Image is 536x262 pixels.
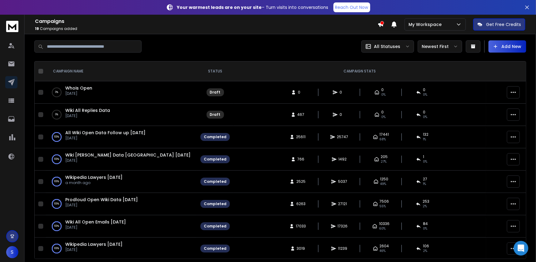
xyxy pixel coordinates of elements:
span: 7506 [380,199,389,204]
p: 100 % [54,134,59,140]
span: 2604 [380,244,389,249]
span: 0 [381,87,384,92]
span: 0 % [423,226,427,231]
a: Reach Out Now [333,2,370,12]
span: 11239 [338,246,347,251]
span: 132 [423,132,428,137]
td: 100%Wiki All Open Emails [DATE][DATE] [46,215,197,238]
td: 100%Wikipedia Lawyers [DATE]a month ago [46,171,197,193]
p: 100 % [54,245,59,252]
p: [DATE] [65,113,110,118]
a: Wikipedia Lawyers [DATE] [65,174,123,180]
span: 0% [423,92,427,97]
p: My Workspace [409,21,444,28]
span: 2 % [423,249,427,253]
span: 68 % [380,137,386,142]
p: [DATE] [65,225,126,230]
a: Wiki All Open Emails [DATE] [65,219,126,225]
span: 106 [423,244,429,249]
p: 100 % [54,223,59,229]
span: 0 [423,87,425,92]
p: 100 % [54,156,59,162]
button: Add New [488,40,526,53]
span: 3019 [297,246,305,251]
p: All Statuses [374,43,400,50]
span: 1250 [380,177,389,182]
span: 25611 [296,135,306,139]
span: 2525 [296,179,306,184]
div: Completed [204,201,226,206]
p: [DATE] [65,203,138,208]
span: 766 [298,157,305,162]
span: 1 [423,154,424,159]
button: S [6,246,18,258]
p: [DATE] [65,91,92,96]
span: 1 % [423,137,426,142]
th: STATUS [197,61,234,81]
span: 25747 [337,135,348,139]
span: 10336 [379,221,390,226]
span: 19 [35,26,39,31]
div: Completed [204,157,226,162]
span: Whois Open [65,85,92,91]
span: 0 [340,112,346,117]
span: 17441 [380,132,389,137]
span: 17326 [338,224,348,229]
span: 0 [340,90,346,95]
div: Completed [204,224,226,229]
p: [DATE] [65,158,191,163]
span: 5037 [338,179,347,184]
span: 0 [381,110,384,115]
td: 100%Wiki [PERSON_NAME] Data [GEOGRAPHIC_DATA] [DATE][DATE] [46,148,197,171]
span: 6263 [296,201,306,206]
span: 17033 [296,224,306,229]
span: 0% [381,92,386,97]
span: 0 [423,110,425,115]
span: 2 % [423,204,427,209]
div: Draft [210,112,221,117]
p: 100 % [54,201,59,207]
p: [DATE] [65,247,123,252]
td: 100%Wikipedia Lawyers [DATE][DATE] [46,238,197,260]
a: All Wiki Open Data Follow up [DATE] [65,130,146,136]
td: 0%Wiki All Replies Data[DATE] [46,104,197,126]
span: 0% [423,115,427,120]
span: 60 % [379,226,386,231]
span: 253 [423,199,429,204]
span: 1 % [423,182,426,186]
span: 0 [298,90,304,95]
p: a month ago [65,180,123,185]
span: 1492 [339,157,347,162]
span: Wikipedia Lawyers [DATE] [65,241,123,247]
td: 100%All Wiki Open Data Follow up [DATE][DATE] [46,126,197,148]
p: – Turn visits into conversations [177,4,329,10]
span: Prodloud Open Wiki Data [DATE] [65,197,138,203]
th: CAMPAIGN NAME [46,61,197,81]
button: Newest First [418,40,462,53]
div: Completed [204,179,226,184]
span: 27 % [381,159,387,164]
p: Reach Out Now [335,4,368,10]
span: 205 [381,154,388,159]
span: 0 % [423,159,427,164]
div: Draft [210,90,221,95]
span: 27 [423,177,427,182]
strong: Your warmest leads are on your site [177,4,262,10]
span: 46 % [380,249,386,253]
a: Wiki All Replies Data [65,107,110,113]
p: 100 % [54,179,59,185]
td: 100%Prodloud Open Wiki Data [DATE][DATE] [46,193,197,215]
button: Get Free Credits [473,18,525,31]
span: 49 % [380,182,386,186]
h1: Campaigns [35,18,378,25]
div: Completed [204,135,226,139]
span: 27121 [338,201,347,206]
a: Wiki [PERSON_NAME] Data [GEOGRAPHIC_DATA] [DATE] [65,152,191,158]
th: CAMPAIGN STATS [234,61,486,81]
p: [DATE] [65,136,146,141]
